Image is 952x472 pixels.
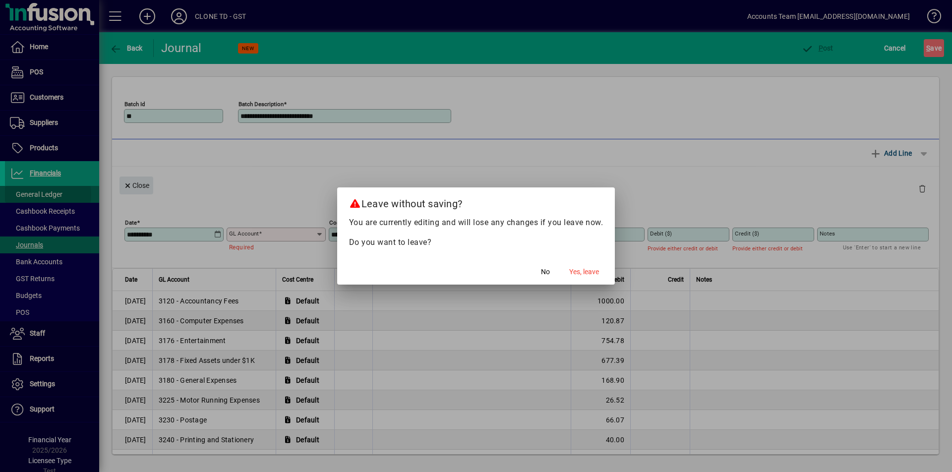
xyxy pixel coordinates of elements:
[565,263,603,281] button: Yes, leave
[530,263,561,281] button: No
[337,187,615,216] h2: Leave without saving?
[541,267,550,277] span: No
[349,236,603,248] p: Do you want to leave?
[349,217,603,229] p: You are currently editing and will lose any changes if you leave now.
[569,267,599,277] span: Yes, leave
